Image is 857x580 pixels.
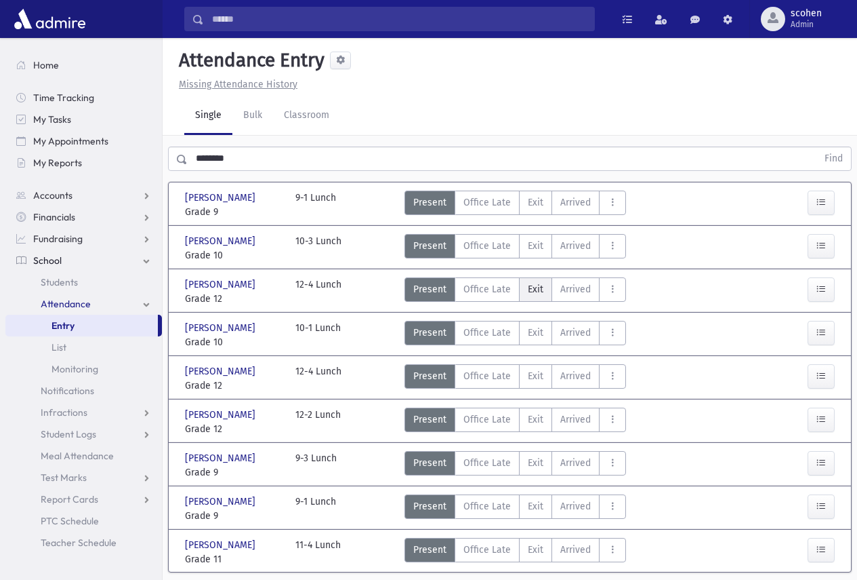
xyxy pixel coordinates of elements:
h5: Attendance Entry [173,49,325,72]
span: Office Late [463,195,511,210]
span: Office Late [463,412,511,427]
div: 12-4 Lunch [295,364,341,393]
a: Meal Attendance [5,445,162,467]
span: Present [413,195,446,210]
span: Office Late [463,456,511,470]
span: Grade 9 [185,465,282,480]
input: Search [204,7,594,31]
span: Monitoring [51,363,98,375]
a: Notifications [5,380,162,402]
span: Grade 12 [185,379,282,393]
span: My Appointments [33,135,108,147]
div: 10-1 Lunch [295,321,341,349]
a: Classroom [273,97,340,135]
div: AttTypes [404,538,626,566]
span: Infractions [41,406,87,419]
span: My Reports [33,157,82,169]
a: My Appointments [5,130,162,152]
span: Office Late [463,326,511,340]
div: 9-1 Lunch [295,495,336,523]
a: Time Tracking [5,87,162,109]
div: 9-1 Lunch [295,191,336,219]
a: Financials [5,206,162,228]
span: Grade 11 [185,552,282,566]
a: Accounts [5,185,162,206]
span: [PERSON_NAME] [185,234,258,248]
span: Exit [528,499,543,514]
a: Infractions [5,402,162,423]
a: Monitoring [5,358,162,380]
span: Office Late [463,543,511,557]
span: Office Late [463,282,511,296]
img: AdmirePro [11,5,89,33]
a: School [5,250,162,271]
span: Entry [51,320,75,332]
span: Present [413,412,446,427]
span: Office Late [463,499,511,514]
span: [PERSON_NAME] [185,495,258,509]
span: [PERSON_NAME] [185,451,258,465]
div: 11-4 Lunch [295,538,341,566]
span: [PERSON_NAME] [185,364,258,379]
span: [PERSON_NAME] [185,191,258,205]
span: Arrived [560,499,591,514]
span: Arrived [560,282,591,296]
span: Exit [528,239,543,253]
span: Present [413,282,446,296]
span: Student Logs [41,428,96,440]
a: Report Cards [5,488,162,510]
span: Exit [528,543,543,557]
div: AttTypes [404,277,626,306]
div: AttTypes [404,364,626,393]
span: Office Late [463,369,511,383]
span: Arrived [560,412,591,427]
a: Entry [5,315,158,336]
span: Report Cards [41,493,98,505]
span: Meal Attendance [41,450,114,462]
div: AttTypes [404,191,626,219]
span: Present [413,543,446,557]
span: Arrived [560,195,591,210]
span: PTC Schedule [41,515,99,527]
span: Arrived [560,369,591,383]
span: Arrived [560,543,591,557]
u: Missing Attendance History [179,79,297,90]
span: School [33,254,62,267]
span: Students [41,276,78,288]
span: [PERSON_NAME] [185,277,258,292]
div: AttTypes [404,495,626,523]
a: Bulk [232,97,273,135]
div: AttTypes [404,321,626,349]
a: Test Marks [5,467,162,488]
div: 10-3 Lunch [295,234,341,263]
span: Financials [33,211,75,223]
span: Exit [528,282,543,296]
span: Arrived [560,239,591,253]
span: Office Late [463,239,511,253]
a: My Reports [5,152,162,174]
span: Grade 9 [185,205,282,219]
span: Grade 10 [185,335,282,349]
span: Notifications [41,385,94,397]
span: Grade 12 [185,422,282,436]
span: Admin [791,19,822,30]
div: 12-2 Lunch [295,408,341,436]
div: 9-3 Lunch [295,451,337,480]
span: Grade 12 [185,292,282,306]
span: Fundraising [33,233,83,245]
div: 12-4 Lunch [295,277,341,306]
a: Attendance [5,293,162,315]
a: Teacher Schedule [5,532,162,554]
a: PTC Schedule [5,510,162,532]
a: Missing Attendance History [173,79,297,90]
span: Present [413,369,446,383]
a: List [5,336,162,358]
div: AttTypes [404,234,626,263]
div: AttTypes [404,408,626,436]
span: Time Tracking [33,92,94,104]
span: Exit [528,456,543,470]
span: Grade 10 [185,248,282,263]
span: Exit [528,412,543,427]
span: Teacher Schedule [41,537,117,549]
a: My Tasks [5,109,162,130]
